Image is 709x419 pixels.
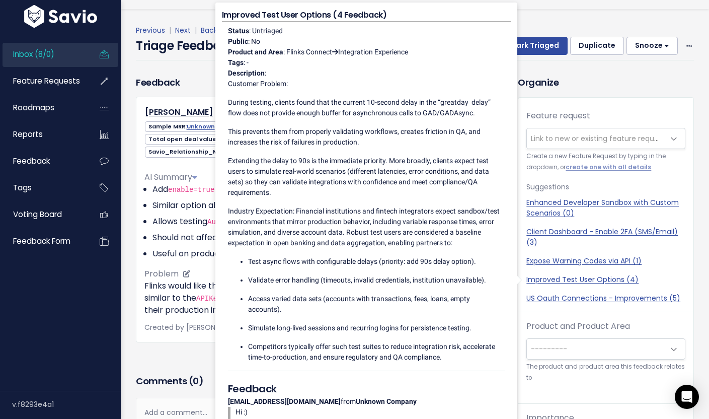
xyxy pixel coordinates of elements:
[228,69,265,77] strong: Description
[196,295,221,303] code: APIKey
[13,182,32,193] span: Tags
[144,171,197,183] span: AI Summary
[531,344,567,354] span: ---------
[235,407,505,417] p: Hi :)
[136,37,243,55] h4: Triage Feedback
[228,79,505,89] p: Customer Problem:
[228,156,505,198] p: Extending the delay to 90s is the immediate priority. More broadly, clients expect test users to ...
[626,37,678,55] button: Snooze
[193,25,199,35] span: |
[187,122,223,130] a: Unknown
[3,176,84,199] a: Tags
[526,227,685,248] a: Client Dashboard - Enable 2FA (SMS/Email) (3)
[152,232,478,244] li: Should not affect the main integration flow.
[175,25,191,35] a: Next
[193,375,199,387] span: 0
[531,133,670,144] span: Link to new or existing feature request...
[3,150,84,173] a: Feedback
[215,106,234,118] span: from
[13,49,54,59] span: Inbox (8/0)
[526,151,685,173] small: Create a new Feature Request by typing in the dropdown, or .
[566,163,651,171] a: create one with all details
[248,256,505,267] p: Test async flows with configurable delays (priority: add 90s delay option).
[228,48,283,56] strong: Product and Area
[248,275,505,286] p: Validate error handling (timeouts, invalid credentials, institution unavailable).
[228,97,505,118] p: During testing, clients found that the current 10-second delay in the “greatday_delay” flow does ...
[228,37,248,45] strong: Public
[526,293,685,304] a: US Oauth Connections - Improvements (5)
[518,76,694,89] h3: Organize
[13,129,43,139] span: Reports
[145,106,213,118] a: [PERSON_NAME]
[228,58,244,66] strong: Tags
[228,126,505,148] p: This prevents them from properly validating workflows, creates friction in QA, and increases the ...
[13,156,50,166] span: Feedback
[136,25,165,35] a: Previous
[248,323,505,333] p: Simulate long-lived sessions and recurring logins for persistence testing.
[144,322,412,332] span: Created by [PERSON_NAME] via API on |
[144,268,179,280] span: Problem
[3,43,84,66] a: Inbox (8/0)
[144,280,478,316] p: Flinks would like the to have an option, similar to the , to allow clients to test credentials in...
[152,248,478,260] li: Useful on production instance.
[501,37,568,55] button: Mark Triaged
[526,256,685,266] a: Expose Warning Codes via API (1)
[145,134,249,145] span: Total open deal value:
[228,27,249,35] strong: Status
[356,397,417,405] strong: Unknown Company
[167,25,173,35] span: |
[570,37,624,55] button: Duplicate
[248,341,505,363] p: Competitors typically offer such test suites to reduce integration risk, accelerate time-to-produ...
[526,110,590,122] label: Feature request
[201,25,217,35] a: Back
[136,76,180,89] h3: Feedback
[152,183,478,195] li: Add option to .
[675,385,699,409] div: Open Intercom Messenger
[152,216,478,228] li: Allows testing credentials individually.
[3,96,84,119] a: Roadmaps
[145,147,273,157] span: Savio_Relationship_Manager:
[136,374,486,388] h3: Comments ( )
[152,199,478,212] li: Similar option already exists for .
[207,218,267,226] code: AuthorizeToken
[145,121,226,132] span: Sample MRR:
[13,76,80,86] span: Feature Requests
[228,397,341,405] strong: [EMAIL_ADDRESS][DOMAIN_NAME]
[13,236,70,246] span: Feedback form
[3,203,84,226] a: Voting Board
[526,320,630,332] label: Product and Product Area
[3,123,84,146] a: Reports
[12,391,121,417] div: v.f8293e4a1
[13,102,54,113] span: Roadmaps
[22,5,100,28] img: logo-white.9d6f32f41409.svg
[526,197,685,219] a: Enhanced Developer Sandbox with Custom Scenarios (0)
[13,209,62,220] span: Voting Board
[526,362,685,383] small: The product and product area this feedback relates to
[228,381,505,396] h5: Feedback
[222,9,511,22] h4: Improved Test User Options (4 Feedback)
[3,230,84,253] a: Feedback form
[228,206,505,248] p: Industry Expectation: Financial institutions and fintech integrators expect sandbox/test environm...
[248,294,505,315] p: Access varied data sets (accounts with transactions, fees, loans, empty accounts).
[3,69,84,93] a: Feature Requests
[526,181,685,193] p: Suggestions
[168,186,282,194] code: enable=true & enforce=false
[526,274,685,285] a: Improved Test User Options (4)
